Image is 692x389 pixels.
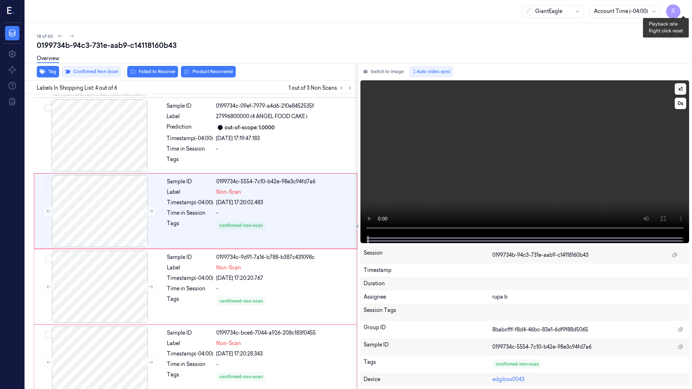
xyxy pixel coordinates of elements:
[167,123,213,132] div: Prediction
[219,298,263,304] div: confirmed-non-scan
[167,350,213,358] div: Timestamp (-04:00)
[492,376,686,383] div: edgibox0043
[216,264,241,272] span: Non-Scan
[216,113,307,120] span: 27996800000 (4 ANGEL FOOD CAKE )
[167,274,213,282] div: Timestamp (-04:00)
[675,83,686,95] button: x1
[62,66,121,77] button: Confirmed Non-Scan
[216,199,352,206] div: [DATE] 17:20:02.483
[37,40,686,50] div: 0199734b-94c3-731e-aab9-c14118160b43
[216,254,352,261] div: 0199734c-9d91-7a16-b788-b387c431098c
[364,376,493,383] div: Device
[167,113,213,120] div: Label
[409,66,453,77] button: Auto video sync
[492,326,588,334] span: 8babcfff-f8d4-46bc-83e1-6df9f88d5065
[37,55,59,63] a: Overview
[216,340,241,347] span: Non-Scan
[167,340,213,347] div: Label
[216,285,352,292] div: -
[216,350,352,358] div: [DATE] 17:20:28.343
[492,343,591,351] span: 0199734c-5554-7c10-b42e-98e3c94fd7a6
[364,267,686,274] div: Timestamp
[364,293,493,301] div: Assignee
[167,371,213,383] div: Tags
[675,98,686,109] button: 0s
[216,135,353,142] div: [DATE] 17:19:47.183
[492,251,589,259] span: 0199734b-94c3-731e-aab9-c14118160b43
[181,66,236,77] button: Product Recovered
[216,209,352,217] div: -
[216,188,241,196] span: Non-Scan
[167,220,213,231] div: Tags
[167,329,213,337] div: Sample ID
[167,295,213,307] div: Tags
[216,145,353,153] div: -
[167,102,213,110] div: Sample ID
[364,341,493,353] div: Sample ID
[364,324,493,335] div: Group ID
[37,84,117,92] span: Labels In Shopping List: 4 out of 6
[492,293,686,301] div: rupa b
[45,255,52,263] button: Select row
[364,358,493,370] div: Tags
[127,66,178,77] button: Failed to Recover
[167,188,213,196] div: Label
[167,156,213,167] div: Tags
[360,66,407,77] button: Switch to image
[364,307,493,318] div: Session Tags
[167,254,213,261] div: Sample ID
[167,199,213,206] div: Timestamp (-04:00)
[37,33,53,39] span: 18 of 60
[364,249,493,261] div: Session
[219,222,263,229] div: confirmed-non-scan
[167,209,213,217] div: Time in Session
[216,361,352,368] div: -
[167,285,213,292] div: Time in Session
[167,145,213,153] div: Time in Session
[167,135,213,142] div: Timestamp (-04:00)
[364,280,686,287] div: Duration
[45,104,52,111] button: Select row
[496,361,539,367] div: confirmed-non-scan
[37,66,59,77] button: Tag
[45,180,52,187] button: Select row
[219,374,263,380] div: confirmed-non-scan
[167,264,213,272] div: Label
[216,178,352,185] div: 0199734c-5554-7c10-b42e-98e3c94fd7a6
[167,178,213,185] div: Sample ID
[225,124,275,131] div: out-of-scope: 1.0000
[666,4,680,19] button: R
[45,331,52,338] button: Select row
[289,84,354,92] span: 1 out of 3 Non Scans
[216,274,352,282] div: [DATE] 17:20:20.767
[216,329,352,337] div: 0199734c-bce6-7044-a926-208c183f0455
[167,361,213,368] div: Time in Session
[216,102,353,110] div: 0199734c-09ef-7979-a4d6-210e8452535f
